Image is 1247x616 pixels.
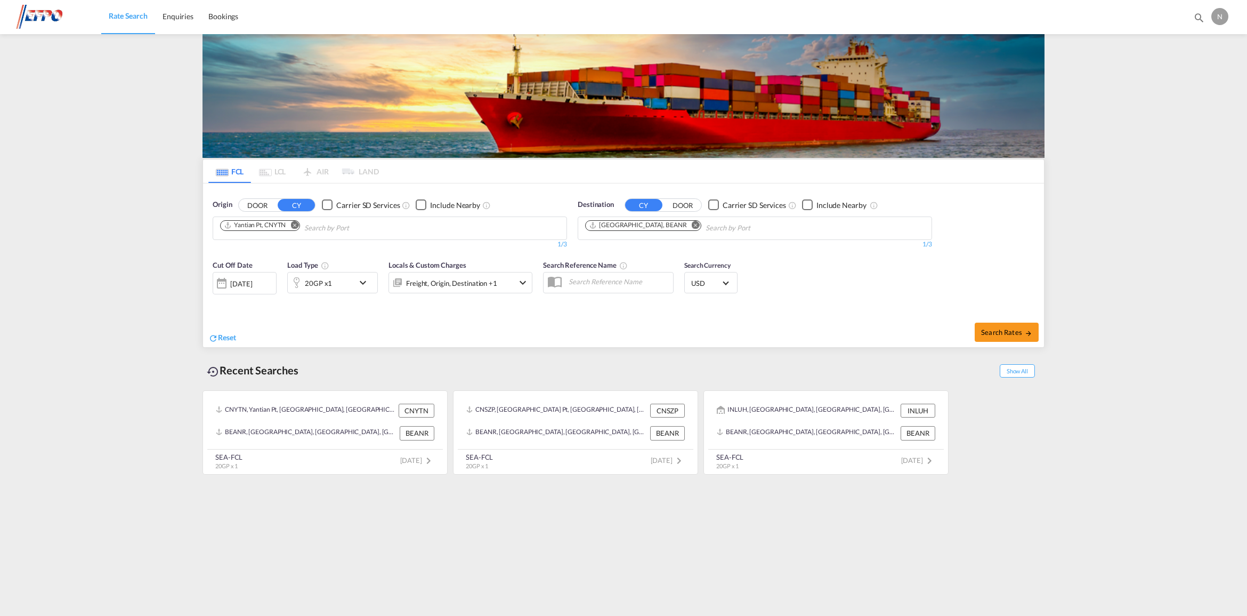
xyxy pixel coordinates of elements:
input: Chips input. [304,220,406,237]
div: Freight Origin Destination Factory Stuffingicon-chevron-down [388,272,532,293]
span: Origin [213,199,232,210]
md-pagination-wrapper: Use the left and right arrow keys to navigate between tabs [208,159,379,183]
div: 1/3 [213,240,567,249]
img: LCL+%26+FCL+BACKGROUND.png [203,34,1044,158]
button: Remove [685,221,701,231]
span: Load Type [287,261,329,269]
span: Rate Search [109,11,148,20]
md-icon: icon-chevron-right [673,454,685,467]
div: CNSZP [650,404,685,418]
div: [DATE] [213,272,277,294]
button: CY [625,199,662,211]
div: BEANR [650,426,685,440]
div: N [1211,8,1228,25]
span: Destination [578,199,614,210]
img: d38966e06f5511efa686cdb0e1f57a29.png [16,5,88,29]
div: 20GP x1icon-chevron-down [287,272,378,293]
md-chips-wrap: Chips container. Use arrow keys to select chips. [584,217,811,237]
md-checkbox: Checkbox No Ink [416,199,480,211]
div: Recent Searches [203,358,303,382]
button: DOOR [664,199,701,211]
md-select: Select Currency: $ USDUnited States Dollar [690,275,732,291]
span: Search Currency [684,261,731,269]
span: [DATE] [901,456,936,465]
div: icon-magnify [1193,12,1205,28]
div: Carrier SD Services [723,200,786,211]
md-icon: icon-chevron-down [516,276,529,289]
span: Bookings [208,12,238,21]
span: [DATE] [651,456,685,465]
div: 1/3 [578,240,932,249]
span: 20GP x 1 [215,462,238,469]
md-chips-wrap: Chips container. Use arrow keys to select chips. [218,217,410,237]
input: Chips input. [706,220,807,237]
div: CNYTN, Yantian Pt, China, Greater China & Far East Asia, Asia Pacific [216,404,396,418]
md-checkbox: Checkbox No Ink [322,199,400,211]
md-icon: icon-arrow-right [1025,330,1032,337]
div: Freight Origin Destination Factory Stuffing [406,276,497,291]
span: Search Reference Name [543,261,628,269]
div: 20GP x1 [305,276,332,291]
span: 20GP x 1 [466,462,488,469]
div: Press delete to remove this chip. [589,221,689,230]
recent-search-card: CNYTN, Yantian Pt, [GEOGRAPHIC_DATA], [GEOGRAPHIC_DATA] & [GEOGRAPHIC_DATA], [GEOGRAPHIC_DATA] CN... [203,390,448,475]
span: Search Rates [981,328,1032,337]
span: Show All [1000,364,1035,378]
md-icon: Unchecked: Search for CY (Container Yard) services for all selected carriers.Checked : Search for... [402,201,410,210]
div: BEANR, Antwerp, Belgium, Western Europe, Europe [216,426,397,440]
recent-search-card: INLUH, [GEOGRAPHIC_DATA], [GEOGRAPHIC_DATA], [GEOGRAPHIC_DATA], [GEOGRAPHIC_DATA], [GEOGRAPHIC_DA... [703,390,949,475]
button: DOOR [239,199,276,211]
md-icon: icon-backup-restore [207,365,220,378]
button: Remove [284,221,299,231]
div: SEA-FCL [716,452,743,462]
div: SEA-FCL [466,452,493,462]
recent-search-card: CNSZP, [GEOGRAPHIC_DATA] Pt, [GEOGRAPHIC_DATA], [GEOGRAPHIC_DATA] & [GEOGRAPHIC_DATA], [GEOGRAPHI... [453,390,698,475]
md-tab-item: FCL [208,159,251,183]
md-icon: Unchecked: Ignores neighbouring ports when fetching rates.Checked : Includes neighbouring ports w... [870,201,878,210]
span: USD [691,278,721,288]
md-icon: icon-chevron-right [422,454,435,467]
md-datepicker: Select [213,293,221,308]
span: 20GP x 1 [716,462,739,469]
div: BEANR [901,426,935,440]
div: BEANR, Antwerp, Belgium, Western Europe, Europe [717,426,898,440]
span: [DATE] [400,456,435,465]
div: Antwerp, BEANR [589,221,687,230]
div: BEANR [400,426,434,440]
div: BEANR, Antwerp, Belgium, Western Europe, Europe [466,426,647,440]
md-icon: icon-chevron-right [923,454,936,467]
span: Cut Off Date [213,261,253,269]
div: icon-refreshReset [208,332,236,344]
div: Include Nearby [816,200,867,211]
div: Yantian Pt, CNYTN [224,221,286,230]
span: Reset [218,333,236,342]
div: Include Nearby [430,200,480,211]
div: Press delete to remove this chip. [224,221,288,230]
button: CY [278,199,315,211]
md-icon: icon-refresh [208,333,218,343]
span: Locals & Custom Charges [388,261,466,269]
md-icon: Unchecked: Search for CY (Container Yard) services for all selected carriers.Checked : Search for... [788,201,797,210]
div: CNYTN [399,404,434,418]
div: SEA-FCL [215,452,242,462]
md-icon: Your search will be saved by the below given name [619,261,628,270]
span: Enquiries [163,12,193,21]
md-checkbox: Checkbox No Ink [802,199,867,211]
div: [DATE] [230,279,252,289]
md-icon: icon-information-outline [321,261,329,270]
input: Search Reference Name [563,274,673,290]
md-icon: icon-chevron-down [357,276,375,289]
button: Search Ratesicon-arrow-right [975,323,1039,342]
md-icon: Unchecked: Ignores neighbouring ports when fetching rates.Checked : Includes neighbouring ports w... [482,201,491,210]
md-icon: icon-magnify [1193,12,1205,23]
md-checkbox: Checkbox No Ink [708,199,786,211]
div: OriginDOOR CY Checkbox No InkUnchecked: Search for CY (Container Yard) services for all selected ... [203,183,1044,347]
div: Carrier SD Services [336,200,400,211]
div: CNSZP, Shenzhen Pt, China, Greater China & Far East Asia, Asia Pacific [466,404,647,418]
div: INLUH, Ludhiana, PB, India, Indian Subcontinent, Asia Pacific [717,404,898,418]
div: INLUH [901,404,935,418]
